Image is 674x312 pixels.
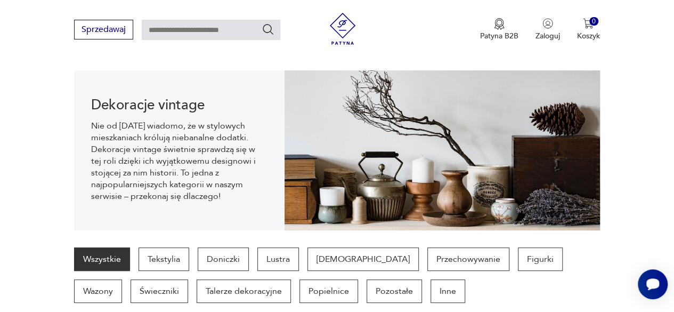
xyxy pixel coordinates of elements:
[480,31,518,42] p: Patyna B2B
[577,18,600,42] button: 0Koszyk
[74,20,133,39] button: Sprzedawaj
[589,17,598,26] div: 0
[139,247,189,271] a: Tekstylia
[535,31,560,42] p: Zaloguj
[74,247,130,271] a: Wszystkie
[535,18,560,42] button: Zaloguj
[431,279,465,303] a: Inne
[367,279,422,303] a: Pozostałe
[198,247,249,271] a: Doniczki
[74,27,133,34] a: Sprzedawaj
[299,279,358,303] a: Popielnice
[74,279,122,303] a: Wazony
[494,18,505,30] img: Ikona medalu
[91,99,267,111] h1: Dekoracje vintage
[307,247,419,271] a: [DEMOGRAPHIC_DATA]
[197,279,291,303] a: Talerze dekoracyjne
[427,247,509,271] a: Przechowywanie
[91,120,267,202] p: Nie od [DATE] wiadomo, że w stylowych mieszkaniach królują niebanalne dodatki. Dekoracje vintage ...
[638,269,668,299] iframe: Smartsupp widget button
[131,279,188,303] a: Świeczniki
[480,18,518,42] a: Ikona medaluPatyna B2B
[518,247,563,271] a: Figurki
[257,247,299,271] a: Lustra
[480,18,518,42] button: Patyna B2B
[262,23,274,36] button: Szukaj
[327,13,359,45] img: Patyna - sklep z meblami i dekoracjami vintage
[577,31,600,42] p: Koszyk
[583,18,594,29] img: Ikona koszyka
[285,70,600,230] img: 3afcf10f899f7d06865ab57bf94b2ac8.jpg
[542,18,553,29] img: Ikonka użytkownika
